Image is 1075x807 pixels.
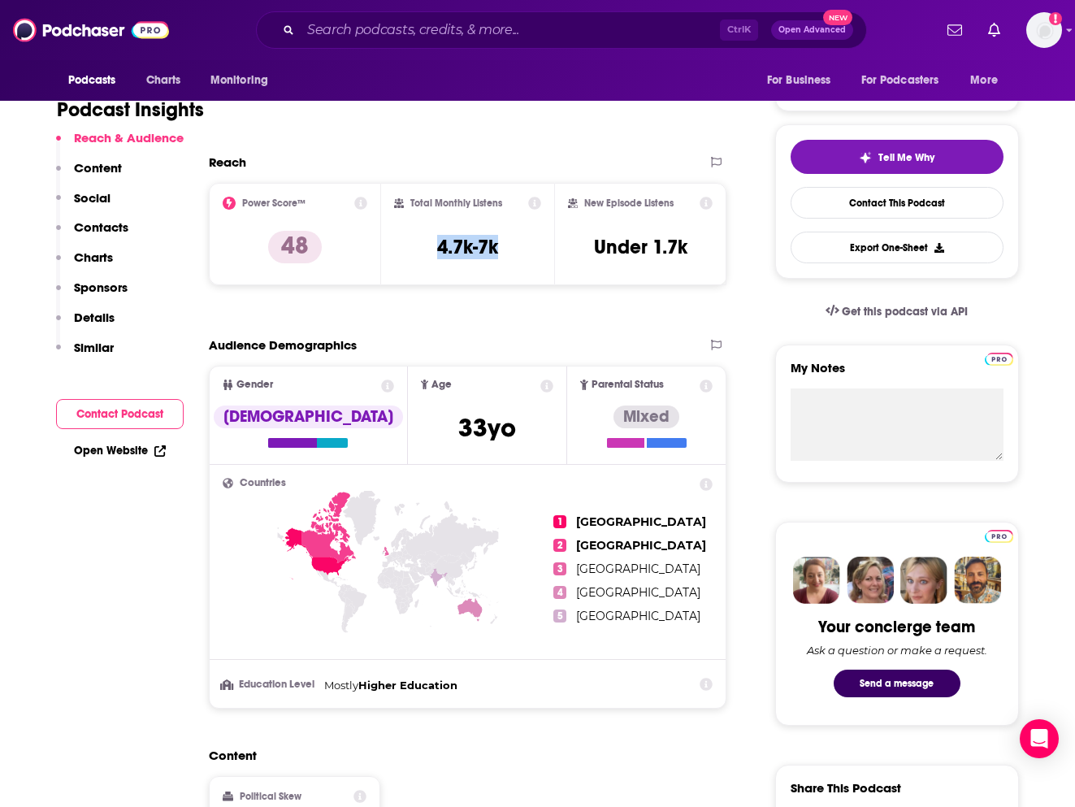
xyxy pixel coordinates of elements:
[56,190,111,220] button: Social
[592,380,664,390] span: Parental Status
[985,527,1013,543] a: Pro website
[13,15,169,46] img: Podchaser - Follow, Share and Rate Podcasts
[57,65,137,96] button: open menu
[146,69,181,92] span: Charts
[553,562,566,575] span: 3
[74,130,184,145] p: Reach & Audience
[56,160,122,190] button: Content
[584,197,674,209] h2: New Episode Listens
[68,69,116,92] span: Podcasts
[240,478,286,488] span: Countries
[576,562,700,576] span: [GEOGRAPHIC_DATA]
[1020,719,1059,758] div: Open Intercom Messenger
[985,353,1013,366] img: Podchaser Pro
[791,232,1003,263] button: Export One-Sheet
[594,235,687,259] h3: Under 1.7k
[900,557,947,604] img: Jules Profile
[56,219,128,249] button: Contacts
[791,360,1003,388] label: My Notes
[56,340,114,370] button: Similar
[214,406,403,428] div: [DEMOGRAPHIC_DATA]
[823,10,852,25] span: New
[136,65,191,96] a: Charts
[74,340,114,355] p: Similar
[56,280,128,310] button: Sponsors
[74,310,115,325] p: Details
[982,16,1007,44] a: Show notifications dropdown
[613,406,679,428] div: Mixed
[720,20,758,41] span: Ctrl K
[813,292,982,332] a: Get this podcast via API
[985,350,1013,366] a: Pro website
[1026,12,1062,48] img: User Profile
[941,16,969,44] a: Show notifications dropdown
[791,780,901,796] h3: Share This Podcast
[56,130,184,160] button: Reach & Audience
[74,219,128,235] p: Contacts
[268,231,322,263] p: 48
[1049,12,1062,25] svg: Add a profile image
[959,65,1018,96] button: open menu
[74,160,122,176] p: Content
[410,197,502,209] h2: Total Monthly Listens
[209,337,357,353] h2: Audience Demographics
[74,280,128,295] p: Sponsors
[767,69,831,92] span: For Business
[240,791,301,802] h2: Political Skew
[324,679,358,692] span: Mostly
[851,65,963,96] button: open menu
[553,586,566,599] span: 4
[301,17,720,43] input: Search podcasts, credits, & more...
[791,187,1003,219] a: Contact This Podcast
[778,26,846,34] span: Open Advanced
[74,249,113,265] p: Charts
[791,140,1003,174] button: tell me why sparkleTell Me Why
[756,65,852,96] button: open menu
[985,530,1013,543] img: Podchaser Pro
[970,69,998,92] span: More
[859,151,872,164] img: tell me why sparkle
[834,670,960,697] button: Send a message
[553,515,566,528] span: 1
[1026,12,1062,48] span: Logged in as aweed
[209,748,714,763] h2: Content
[842,305,968,319] span: Get this podcast via API
[576,585,700,600] span: [GEOGRAPHIC_DATA]
[256,11,867,49] div: Search podcasts, credits, & more...
[818,617,975,637] div: Your concierge team
[847,557,894,604] img: Barbara Profile
[74,444,166,458] a: Open Website
[878,151,934,164] span: Tell Me Why
[576,609,700,623] span: [GEOGRAPHIC_DATA]
[431,380,452,390] span: Age
[56,249,113,280] button: Charts
[57,98,204,122] h1: Podcast Insights
[576,538,706,553] span: [GEOGRAPHIC_DATA]
[861,69,939,92] span: For Podcasters
[236,380,273,390] span: Gender
[358,679,457,692] span: Higher Education
[576,514,706,529] span: [GEOGRAPHIC_DATA]
[74,190,111,206] p: Social
[210,69,268,92] span: Monitoring
[242,197,306,209] h2: Power Score™
[223,679,318,690] h3: Education Level
[56,310,115,340] button: Details
[771,20,853,40] button: Open AdvancedNew
[553,539,566,552] span: 2
[458,412,516,444] span: 33 yo
[807,644,987,657] div: Ask a question or make a request.
[1026,12,1062,48] button: Show profile menu
[199,65,289,96] button: open menu
[553,610,566,623] span: 5
[56,399,184,429] button: Contact Podcast
[437,235,498,259] h3: 4.7k-7k
[209,154,246,170] h2: Reach
[793,557,840,604] img: Sydney Profile
[954,557,1001,604] img: Jon Profile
